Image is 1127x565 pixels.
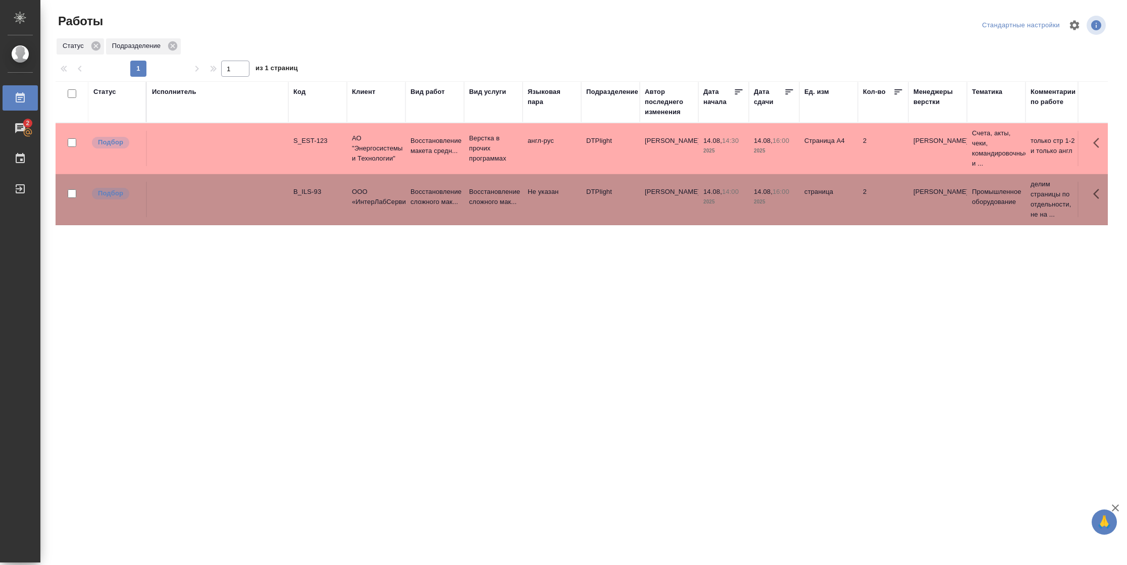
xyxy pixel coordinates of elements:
div: Можно подбирать исполнителей [91,136,141,149]
div: Подразделение [586,87,638,97]
span: Настроить таблицу [1062,13,1087,37]
div: Тематика [972,87,1002,97]
p: 14.08, [754,188,773,195]
p: 14:30 [722,137,739,144]
p: 2025 [703,197,744,207]
div: Исполнитель [152,87,196,97]
span: из 1 страниц [255,62,298,77]
p: Верстка в прочих программах [469,133,518,164]
p: Восстановление сложного мак... [469,187,518,207]
button: Здесь прячутся важные кнопки [1087,131,1111,155]
a: 2 [3,116,38,141]
div: Языковая пара [528,87,576,107]
div: Вид работ [411,87,445,97]
p: 14.08, [754,137,773,144]
p: 2025 [754,197,794,207]
td: 2 [858,182,908,217]
p: Статус [63,41,87,51]
p: 14.08, [703,137,722,144]
div: B_ILS-93 [293,187,342,197]
span: Посмотреть информацию [1087,16,1108,35]
div: Ед. изм [804,87,829,97]
p: 14.08, [703,188,722,195]
p: 2025 [754,146,794,156]
td: 2 [858,131,908,166]
span: 2 [20,118,35,128]
div: Комментарии по работе [1031,87,1079,107]
p: Восстановление сложного мак... [411,187,459,207]
div: split button [980,18,1062,33]
td: англ-рус [523,131,581,166]
span: Работы [56,13,103,29]
p: 16:00 [773,188,789,195]
p: 2025 [703,146,744,156]
div: Код [293,87,305,97]
div: Клиент [352,87,375,97]
td: DTPlight [581,182,640,217]
p: [PERSON_NAME] [913,136,962,146]
td: Страница А4 [799,131,858,166]
p: Подразделение [112,41,164,51]
p: [PERSON_NAME] [913,187,962,197]
p: Счета, акты, чеки, командировочные и ... [972,128,1020,169]
td: страница [799,182,858,217]
div: Статус [93,87,116,97]
p: Подбор [98,137,123,147]
td: [PERSON_NAME] [640,131,698,166]
div: Кол-во [863,87,886,97]
button: Здесь прячутся важные кнопки [1087,182,1111,206]
p: Восстановление макета средн... [411,136,459,156]
div: Автор последнего изменения [645,87,693,117]
div: Статус [57,38,104,55]
p: делим страницы по отдельности, не на ... [1031,179,1079,220]
div: Подразделение [106,38,181,55]
p: 14:00 [722,188,739,195]
button: 🙏 [1092,509,1117,535]
td: DTPlight [581,131,640,166]
p: 16:00 [773,137,789,144]
p: только стр 1-2 и только англ [1031,136,1079,156]
div: S_EST-123 [293,136,342,146]
td: [PERSON_NAME] [640,182,698,217]
p: ООО «ИнтерЛабСервис» [352,187,400,207]
div: Вид услуги [469,87,506,97]
span: 🙏 [1096,511,1113,533]
p: АО "Энергосистемы и Технологии" [352,133,400,164]
div: Дата сдачи [754,87,784,107]
p: Промышленное оборудование [972,187,1020,207]
p: Подбор [98,188,123,198]
div: Менеджеры верстки [913,87,962,107]
td: Не указан [523,182,581,217]
div: Дата начала [703,87,734,107]
div: Можно подбирать исполнителей [91,187,141,200]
